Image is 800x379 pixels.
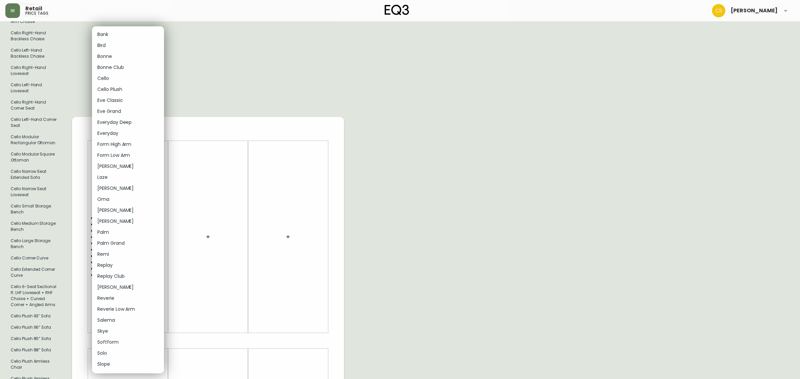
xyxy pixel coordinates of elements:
[92,117,164,128] li: Everyday Deep
[92,216,164,227] li: [PERSON_NAME]
[92,84,164,95] li: Cello Plush
[92,172,164,183] li: Laze
[92,40,164,51] li: Bird
[92,359,164,370] li: Slope
[20,27,92,36] div: [PERSON_NAME]
[92,194,164,205] li: Oma
[92,62,164,73] li: Bonne Club
[20,38,92,44] div: 85w × 36d × 32h
[92,293,164,304] li: Reverie
[92,139,164,150] li: Form High Arm
[92,106,164,117] li: Eve Grand
[92,51,164,62] li: Bonne
[92,227,164,238] li: Palm
[92,29,164,40] li: Bank
[92,249,164,260] li: Remi
[92,260,164,271] li: Replay
[92,205,164,216] li: [PERSON_NAME]
[92,95,164,106] li: Eve Classic
[92,337,164,348] li: Softform
[92,304,164,315] li: Reverie Low Arm
[92,271,164,282] li: Replay Club
[92,326,164,337] li: Skye
[92,128,164,139] li: Everyday
[92,282,164,293] li: [PERSON_NAME]
[20,47,92,53] div: From
[92,315,164,326] li: Salema
[92,348,164,359] li: Solo
[92,183,164,194] li: [PERSON_NAME]
[92,238,164,249] li: Palm Grand
[92,161,164,172] li: [PERSON_NAME]
[92,73,164,84] li: Cello
[92,150,164,161] li: Form Low Arm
